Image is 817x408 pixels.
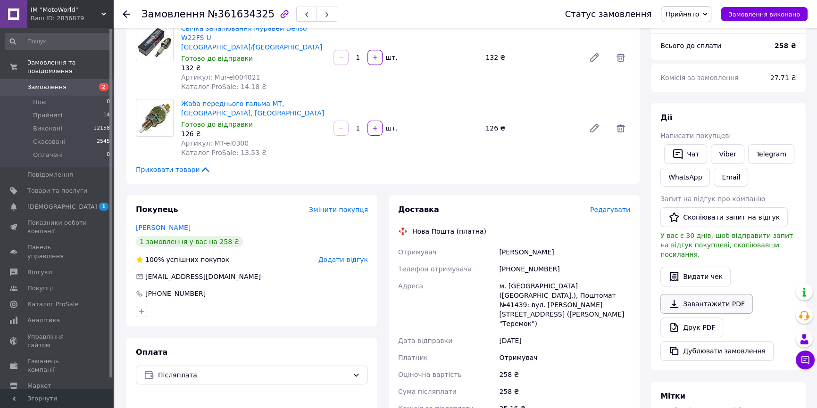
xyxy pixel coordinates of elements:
span: [DEMOGRAPHIC_DATA] [27,203,97,211]
button: Дублювати замовлення [660,341,774,361]
span: №361634325 [208,8,275,20]
span: Оціночна вартість [398,371,461,378]
div: Статус замовлення [565,9,652,19]
a: [PERSON_NAME] [136,224,191,231]
div: 132 ₴ [482,51,581,64]
div: шт. [383,123,399,133]
button: Чат з покупцем [796,351,815,369]
input: Пошук [5,33,111,50]
span: Замовлення виконано [728,11,800,18]
span: Гаманець компанії [27,357,87,374]
span: Оплачені [33,151,63,159]
span: Аналітика [27,316,60,325]
a: Редагувати [585,48,604,67]
button: Замовлення виконано [721,7,808,21]
span: 0 [107,98,110,106]
span: Оплата [136,348,167,357]
div: м. [GEOGRAPHIC_DATA] ([GEOGRAPHIC_DATA].), Поштомат №41439: вул. [PERSON_NAME][STREET_ADDRESS] ([... [497,277,632,332]
span: Каталог ProSale: 14.18 ₴ [181,83,267,90]
span: 100% [145,256,164,263]
a: Завантажити PDF [660,294,753,314]
span: ІМ "MotoWorld" [31,6,101,14]
div: [PERSON_NAME] [497,244,632,261]
b: 258 ₴ [775,42,796,49]
span: Артикул: MT-el0300 [181,139,249,147]
span: Замовлення [27,83,67,91]
div: успішних покупок [136,255,229,264]
span: Дії [660,113,672,122]
div: 258 ₴ [497,383,632,400]
span: Післяплата [158,370,349,380]
button: Скопіювати запит на відгук [660,207,788,227]
span: Покупець [136,205,178,214]
span: Готово до відправки [181,121,253,128]
span: Видалити [611,119,630,138]
div: 126 ₴ [181,129,326,139]
div: [PHONE_NUMBER] [144,289,207,298]
span: Додати відгук [318,256,368,263]
a: Viber [711,144,744,164]
a: Жаба переднього гальма МТ, [GEOGRAPHIC_DATA], [GEOGRAPHIC_DATA] [181,100,324,117]
a: WhatsApp [660,168,710,187]
span: Редагувати [590,206,630,213]
span: Прийняті [33,111,62,120]
a: Редагувати [585,119,604,138]
span: Каталог ProSale [27,300,78,309]
span: Телефон отримувача [398,265,472,273]
img: Свічка запалювання Муравей Denso W22FS-U Японія/Китай [136,26,173,58]
span: Замовлення та повідомлення [27,58,113,75]
span: Доставка [398,205,439,214]
span: 27.71 ₴ [770,74,796,82]
button: Видати чек [660,267,731,286]
div: Повернутися назад [123,9,130,19]
span: Скасовані [33,138,65,146]
button: Email [714,168,748,187]
div: [DATE] [497,332,632,349]
span: Замовлення [142,8,205,20]
span: Управління сайтом [27,333,87,350]
span: Отримувач [398,248,436,256]
span: Виконані [33,124,62,133]
span: У вас є 30 днів, щоб відправити запит на відгук покупцеві, скопіювавши посилання. [660,232,793,258]
span: Артикул: Mur-el004021 [181,73,260,81]
span: 14 [103,111,110,120]
span: Платник [398,354,428,361]
a: Telegram [748,144,794,164]
span: Каталог ProSale: 13.53 ₴ [181,149,267,156]
div: 126 ₴ [482,122,581,135]
span: Відгуки [27,268,52,277]
span: Сума післяплати [398,388,457,395]
span: Мітки [660,392,685,400]
span: Панель управління [27,243,87,260]
span: Товари та послуги [27,187,87,195]
a: Друк PDF [660,318,723,337]
div: 258 ₴ [497,366,632,383]
span: Адреса [398,282,423,290]
span: Написати покупцеві [660,132,731,139]
span: [EMAIL_ADDRESS][DOMAIN_NAME] [145,273,261,280]
span: Приховати товари [136,165,211,174]
span: Готово до відправки [181,55,253,62]
div: Нова Пошта (платна) [410,227,489,236]
span: Видалити [611,48,630,67]
span: Повідомлення [27,171,73,179]
span: Змінити покупця [309,206,368,213]
div: шт. [383,53,399,62]
a: Свічка запалювання Муравей Denso W22FS-U [GEOGRAPHIC_DATA]/[GEOGRAPHIC_DATA] [181,24,322,51]
span: Маркет [27,382,51,390]
div: 1 замовлення у вас на 258 ₴ [136,236,243,247]
div: [PHONE_NUMBER] [497,261,632,277]
span: Комісія за замовлення [660,74,739,82]
span: 1 [99,203,108,211]
div: Отримувач [497,349,632,366]
span: 12158 [93,124,110,133]
span: Нові [33,98,47,106]
span: Дата відправки [398,337,452,344]
span: Всього до сплати [660,42,721,49]
span: 0 [107,151,110,159]
button: Чат [664,144,707,164]
span: 2545 [97,138,110,146]
span: Запит на відгук про компанію [660,195,765,203]
span: Прийнято [665,10,699,18]
div: 132 ₴ [181,63,326,73]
